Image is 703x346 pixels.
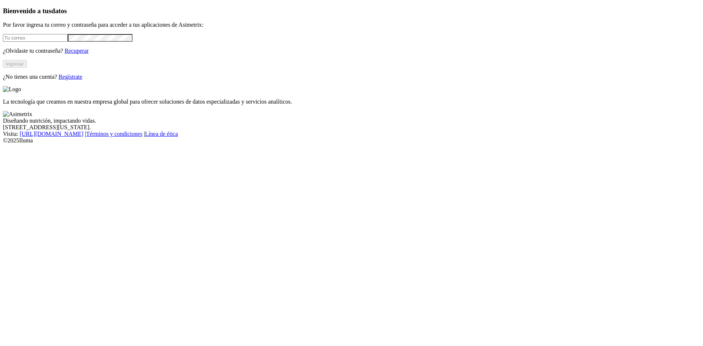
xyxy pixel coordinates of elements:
[3,98,700,105] p: La tecnología que creamos en nuestra empresa global para ofrecer soluciones de datos especializad...
[3,137,700,144] div: © 2025 Iluma
[20,131,83,137] a: [URL][DOMAIN_NAME]
[3,111,32,118] img: Asimetrix
[86,131,142,137] a: Términos y condiciones
[3,124,700,131] div: [STREET_ADDRESS][US_STATE].
[3,60,27,68] button: Ingresar
[3,74,700,80] p: ¿No tienes una cuenta?
[3,22,700,28] p: Por favor ingresa tu correo y contraseña para acceder a tus aplicaciones de Asimetrix:
[59,74,82,80] a: Regístrate
[3,118,700,124] div: Diseñando nutrición, impactando vidas.
[3,7,700,15] h3: Bienvenido a tus
[51,7,67,15] span: datos
[64,48,89,54] a: Recuperar
[3,86,21,93] img: Logo
[3,131,700,137] div: Visita : | |
[3,48,700,54] p: ¿Olvidaste tu contraseña?
[3,34,68,42] input: Tu correo
[145,131,178,137] a: Línea de ética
